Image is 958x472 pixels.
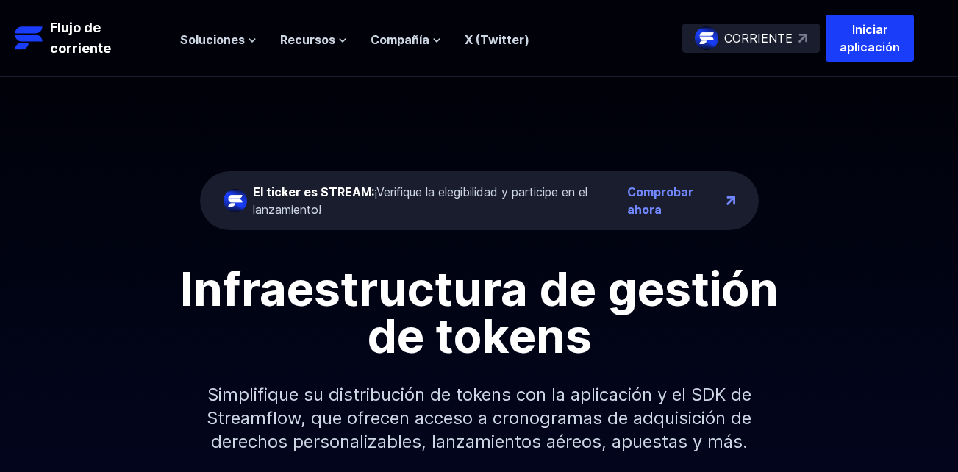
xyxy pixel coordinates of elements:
[371,31,441,49] button: Compañía
[826,15,914,62] button: Iniciar aplicación
[280,31,335,49] span: Recursos
[15,18,165,59] a: Flujo de corriente
[253,185,374,199] span: El ticker es STREAM:
[371,31,429,49] span: Compañía
[280,31,347,49] button: Recursos
[15,24,44,53] img: Streamflow Logo
[149,265,810,360] h1: Infraestructura de gestión de tokens
[180,31,257,49] button: Soluciones
[798,34,807,43] img: top-right-arrow.svg
[724,29,793,47] p: CORRIENTE
[50,18,124,59] p: Flujo de corriente
[627,183,721,218] a: Comprobar ahora
[224,189,247,212] img: streamflow-logo-circle.png
[465,32,529,47] a: X (Twitter)
[726,196,735,205] img: top-right-arrow.png
[253,185,587,217] font: ¡Verifique la elegibilidad y participe en el lanzamiento!
[695,26,718,50] img: streamflow-logo-circle.png
[180,31,245,49] span: Soluciones
[682,24,820,53] a: CORRIENTE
